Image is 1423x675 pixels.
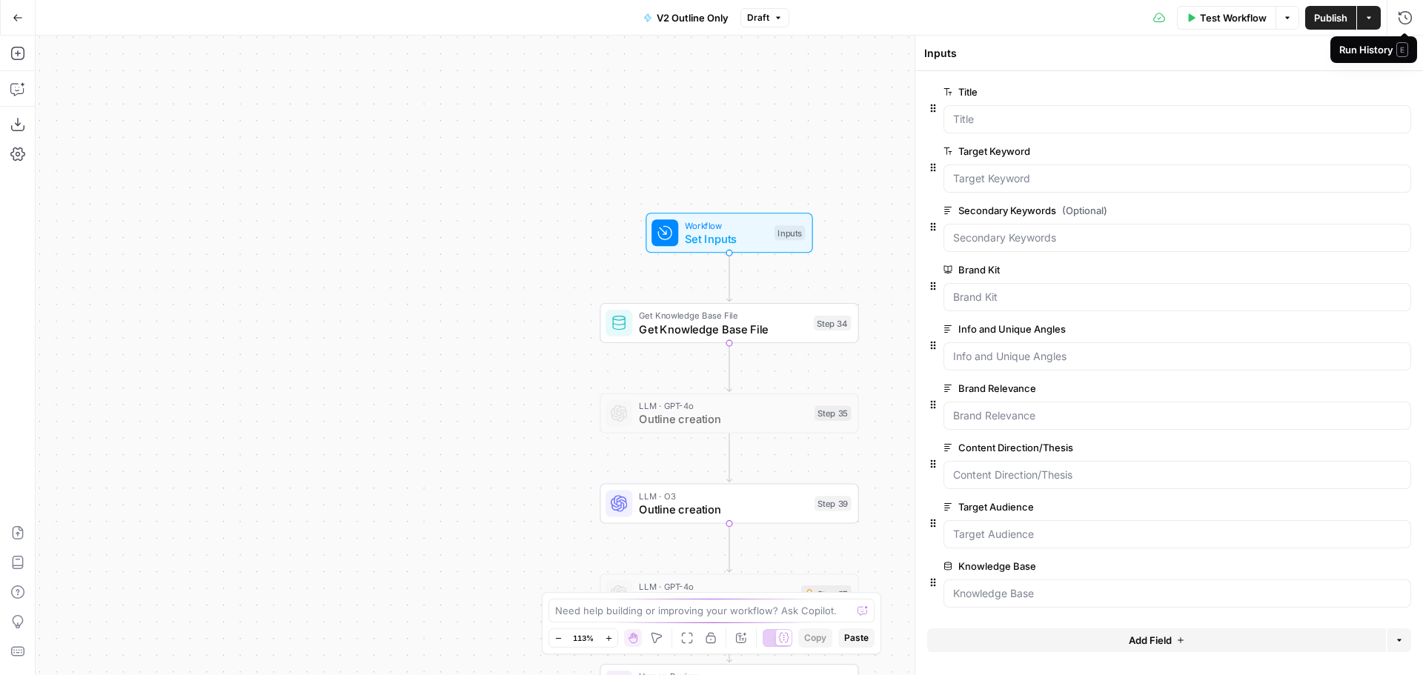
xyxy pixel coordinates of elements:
g: Edge from start to step_34 [727,253,732,301]
span: Draft [747,11,769,24]
div: Step 34 [814,316,852,330]
input: Info and Unique Angles [953,349,1402,364]
span: V2 Outline Only [657,10,729,25]
div: Inputs [774,225,806,240]
span: Get Knowledge Base File [639,309,807,322]
g: Edge from step_39 to step_37 [727,524,732,572]
label: Knowledge Base [943,559,1327,573]
input: Target Keyword [953,171,1402,186]
span: 113% [573,632,594,644]
span: Outline creation [639,410,808,428]
span: E [1396,42,1408,57]
span: Set Inputs [685,230,768,247]
g: Edge from step_37 to step_22 [727,614,732,662]
input: Knowledge Base [953,586,1402,601]
input: Brand Relevance [953,408,1402,423]
label: Brand Kit [943,262,1327,277]
label: Target Keyword [943,144,1327,159]
div: Run History [1339,42,1408,57]
input: Content Direction/Thesis [953,468,1402,482]
input: Title [953,112,1402,127]
button: Draft [740,8,789,27]
div: Step 39 [815,496,852,511]
button: V2 Outline Only [634,6,737,30]
div: WorkflowSet InputsInputs [600,213,858,253]
span: Copy [804,631,826,645]
button: Test Workflow [1177,6,1276,30]
span: LLM · GPT-4o [639,399,808,413]
input: Target Audience [953,527,1402,542]
span: Publish [1314,10,1347,25]
label: Info and Unique Angles [943,322,1327,336]
label: Brand Relevance [943,381,1327,396]
button: Publish [1305,6,1356,30]
div: LLM · GPT-4oOutline creationStep 35 [600,393,858,433]
button: Copy [798,628,832,648]
div: Step 35 [815,406,852,421]
span: Outline creation [639,501,808,518]
span: LLM · O3 [639,489,808,502]
span: LLM · GPT-4o [639,579,795,593]
button: Add Field [927,628,1386,652]
span: Add Field [1129,633,1172,648]
span: (Optional) [1062,203,1107,218]
input: Secondary Keywords [953,230,1402,245]
label: Content Direction/Thesis [943,440,1327,455]
span: Outline review [639,591,795,608]
input: Brand Kit [953,290,1402,305]
label: Title [943,84,1327,99]
label: Secondary Keywords [943,203,1327,218]
div: Step 37 [801,585,852,602]
g: Edge from step_35 to step_39 [727,433,732,482]
div: LLM · O3Outline creationStep 39 [600,483,858,523]
span: Paste [844,631,869,645]
button: Paste [838,628,875,648]
g: Edge from step_34 to step_35 [727,343,732,391]
label: Target Audience [943,499,1327,514]
span: Test Workflow [1200,10,1267,25]
div: LLM · GPT-4oOutline reviewStep 37 [600,573,858,614]
span: Get Knowledge Base File [639,321,807,338]
div: Inputs [924,46,1390,61]
div: Get Knowledge Base FileGet Knowledge Base FileStep 34 [600,303,858,343]
span: Workflow [685,219,768,232]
